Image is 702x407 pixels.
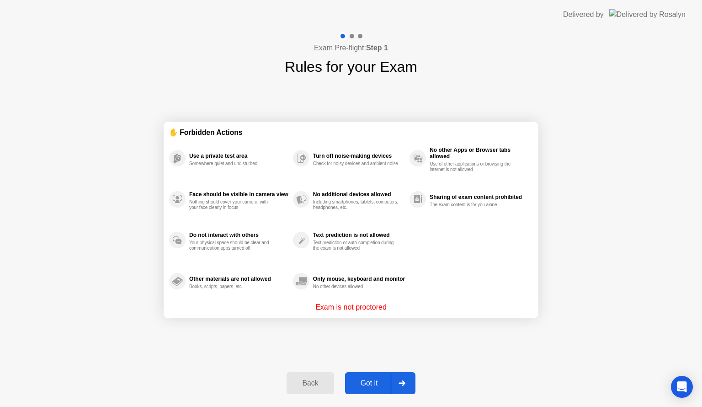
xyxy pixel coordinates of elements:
div: Other materials are not allowed [189,276,288,282]
div: No other devices allowed [313,284,399,289]
div: Turn off noise-making devices [313,153,405,159]
div: Delivered by [563,9,604,20]
div: Back [289,379,331,387]
div: Nothing should cover your camera, with your face clearly in focus [189,199,276,210]
img: Delivered by Rosalyn [609,9,686,20]
div: Do not interact with others [189,232,288,238]
div: The exam content is for you alone [430,202,516,208]
div: Sharing of exam content prohibited [430,194,528,200]
h1: Rules for your Exam [285,56,417,78]
div: No other Apps or Browser tabs allowed [430,147,528,160]
div: No additional devices allowed [313,191,405,198]
div: Use a private test area [189,153,288,159]
h4: Exam Pre-flight: [314,43,388,54]
b: Step 1 [366,44,388,52]
div: Open Intercom Messenger [671,376,693,398]
div: Text prediction is not allowed [313,232,405,238]
button: Back [287,372,334,394]
div: Use of other applications or browsing the internet is not allowed [430,161,516,172]
div: Somewhere quiet and undisturbed [189,161,276,166]
p: Exam is not proctored [315,302,387,313]
button: Got it [345,372,415,394]
div: Only mouse, keyboard and monitor [313,276,405,282]
div: Books, scripts, papers, etc [189,284,276,289]
div: Got it [348,379,391,387]
div: ✋ Forbidden Actions [169,127,533,138]
div: Face should be visible in camera view [189,191,288,198]
div: Text prediction or auto-completion during the exam is not allowed [313,240,399,251]
div: Check for noisy devices and ambient noise [313,161,399,166]
div: Including smartphones, tablets, computers, headphones, etc. [313,199,399,210]
div: Your physical space should be clear and communication apps turned off [189,240,276,251]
